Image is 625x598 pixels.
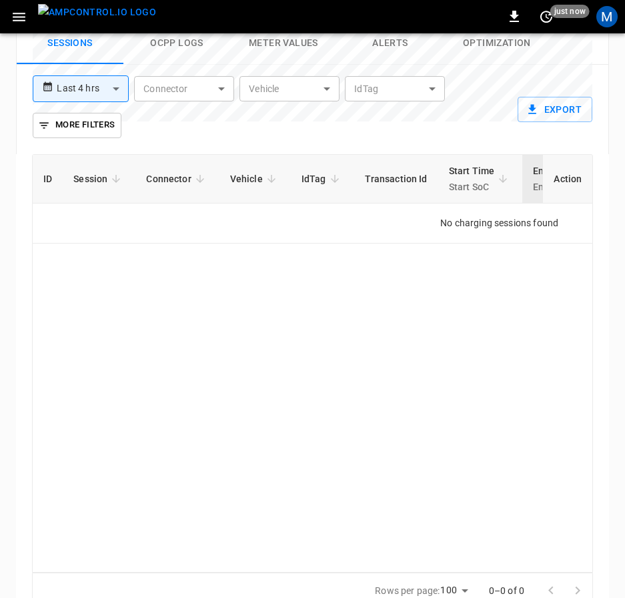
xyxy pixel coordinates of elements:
div: profile-icon [596,6,618,27]
button: Alerts [337,22,444,65]
div: sessions table [32,154,593,573]
p: Start SoC [449,179,495,195]
span: Session [73,171,125,187]
span: Start TimeStart SoC [449,163,512,195]
span: End TimeEnd SoC [533,163,591,195]
div: End Time [533,163,574,195]
th: ID [33,155,63,204]
span: Vehicle [230,171,280,187]
th: Transaction Id [354,155,438,204]
button: Sessions [17,22,123,65]
p: 0–0 of 0 [489,584,524,597]
div: Start Time [449,163,495,195]
button: Export [518,97,592,122]
button: Meter Values [230,22,337,65]
p: Rows per page: [375,584,440,597]
button: Optimization [444,22,550,65]
th: Action [542,155,592,204]
button: More Filters [33,113,121,138]
div: Last 4 hrs [57,76,129,101]
button: Ocpp logs [123,22,230,65]
span: Connector [146,171,208,187]
span: just now [550,5,590,18]
button: set refresh interval [536,6,557,27]
img: ampcontrol.io logo [38,4,156,21]
p: End SoC [533,179,574,195]
span: IdTag [301,171,344,187]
